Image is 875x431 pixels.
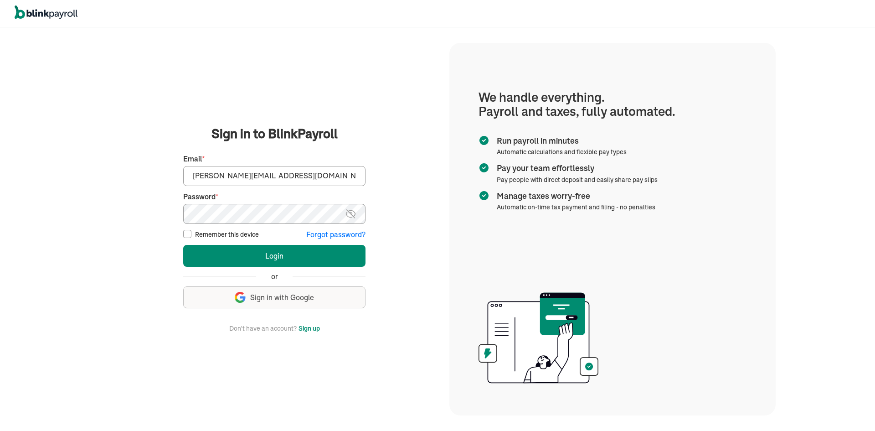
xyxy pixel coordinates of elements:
img: logo [15,5,77,19]
img: google [235,292,246,303]
span: Manage taxes worry-free [497,190,652,202]
button: Sign up [299,323,320,334]
label: Password [183,192,365,202]
img: illustration [479,290,598,386]
span: or [271,271,278,282]
input: Your email address [183,166,365,186]
span: Run payroll in minutes [497,135,623,147]
img: checkmark [479,162,489,173]
label: Remember this device [195,230,259,239]
img: eye [345,208,356,219]
button: Login [183,245,365,267]
span: Don't have an account? [229,323,297,334]
button: Forgot password? [306,229,365,240]
img: checkmark [479,190,489,201]
h1: We handle everything. Payroll and taxes, fully automated. [479,90,746,119]
span: Pay people with direct deposit and easily share pay slips [497,176,658,184]
label: Email [183,154,365,164]
iframe: Chat Widget [723,332,875,431]
span: Automatic calculations and flexible pay types [497,148,627,156]
span: Sign in to BlinkPayroll [211,125,338,143]
button: Sign in with Google [183,286,365,308]
span: Automatic on-time tax payment and filing - no penalties [497,203,655,211]
span: Pay your team effortlessly [497,162,654,174]
span: Sign in with Google [250,292,314,303]
img: checkmark [479,135,489,146]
